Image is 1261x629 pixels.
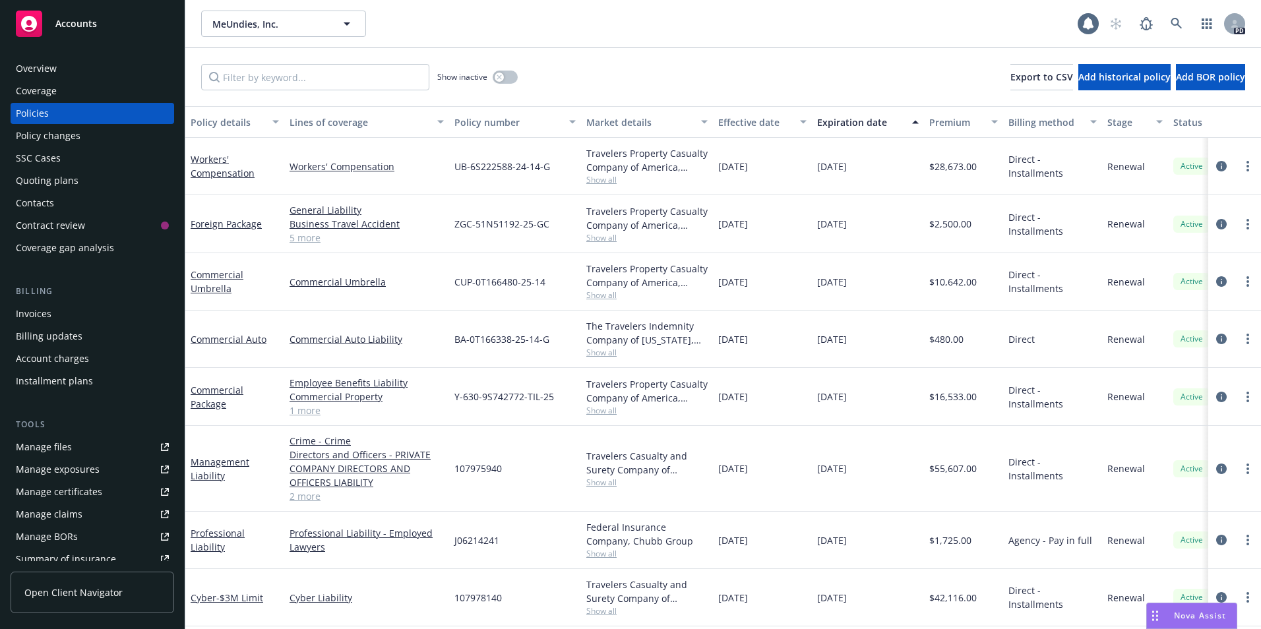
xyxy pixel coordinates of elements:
span: Show all [586,347,708,358]
div: Expiration date [817,115,904,129]
span: Active [1179,218,1205,230]
a: circleInformation [1214,532,1229,548]
span: 107975940 [454,462,502,475]
span: CUP-0T166480-25-14 [454,275,545,289]
span: [DATE] [817,390,847,404]
div: Coverage [16,80,57,102]
a: Workers' Compensation [290,160,444,173]
a: Manage BORs [11,526,174,547]
a: Commercial Package [191,384,243,410]
input: Filter by keyword... [201,64,429,90]
div: Summary of insurance [16,549,116,570]
span: Direct - Installments [1008,210,1097,238]
span: - $3M Limit [216,591,263,604]
a: Start snowing [1103,11,1129,37]
span: [DATE] [817,332,847,346]
a: more [1240,158,1256,174]
button: MeUndies, Inc. [201,11,366,37]
span: [DATE] [817,160,847,173]
a: Crime - Crime [290,434,444,448]
div: Installment plans [16,371,93,392]
span: [DATE] [718,462,748,475]
a: Contacts [11,193,174,214]
a: Workers' Compensation [191,153,255,179]
span: Active [1179,276,1205,287]
span: [DATE] [817,275,847,289]
span: Renewal [1107,591,1145,605]
span: [DATE] [718,217,748,231]
a: circleInformation [1214,589,1229,605]
span: Active [1179,534,1205,546]
span: Show all [586,232,708,243]
span: $2,500.00 [929,217,971,231]
a: more [1240,532,1256,548]
button: Premium [924,106,1003,138]
span: $10,642.00 [929,275,977,289]
a: Policy changes [11,125,174,146]
div: Manage files [16,436,72,458]
a: Commercial Auto [191,333,266,345]
a: Commercial Property [290,390,444,404]
a: Commercial Umbrella [191,268,243,295]
a: Manage files [11,436,174,458]
span: $55,607.00 [929,462,977,475]
span: Direct - Installments [1008,455,1097,483]
a: Commercial Auto Liability [290,332,444,346]
span: J06214241 [454,533,499,547]
div: Manage certificates [16,481,102,502]
div: Contract review [16,215,85,236]
a: Directors and Officers - PRIVATE COMPANY DIRECTORS AND OFFICERS LIABILITY [290,448,444,489]
span: Active [1179,591,1205,603]
span: Show all [586,605,708,616]
span: Renewal [1107,217,1145,231]
div: Lines of coverage [290,115,429,129]
a: Invoices [11,303,174,324]
span: Add historical policy [1078,71,1171,83]
a: Overview [11,58,174,79]
div: Effective date [718,115,792,129]
span: Renewal [1107,332,1145,346]
div: Travelers Property Casualty Company of America, Travelers Insurance [586,204,708,232]
a: circleInformation [1214,274,1229,289]
a: Contract review [11,215,174,236]
div: SSC Cases [16,148,61,169]
span: Direct - Installments [1008,268,1097,295]
div: Drag to move [1147,603,1163,628]
span: Show all [586,477,708,488]
span: Agency - Pay in full [1008,533,1092,547]
div: Account charges [16,348,89,369]
span: MeUndies, Inc. [212,17,326,31]
button: Stage [1102,106,1168,138]
button: Lines of coverage [284,106,449,138]
a: circleInformation [1214,331,1229,347]
div: Travelers Property Casualty Company of America, Travelers Insurance [586,377,708,405]
a: Quoting plans [11,170,174,191]
div: Policy changes [16,125,80,146]
div: Travelers Casualty and Surety Company of America, Travelers Insurance [586,449,708,477]
a: more [1240,389,1256,405]
button: Nova Assist [1146,603,1237,629]
a: Summary of insurance [11,549,174,570]
a: circleInformation [1214,461,1229,477]
a: Search [1163,11,1190,37]
a: Foreign Package [191,218,262,230]
span: Direct - Installments [1008,152,1097,180]
a: Manage claims [11,504,174,525]
div: Travelers Casualty and Surety Company of America, Travelers Insurance [586,578,708,605]
div: Federal Insurance Company, Chubb Group [586,520,708,548]
a: Cyber Liability [290,591,444,605]
span: Renewal [1107,275,1145,289]
span: Direct - Installments [1008,383,1097,411]
span: BA-0T166338-25-14-G [454,332,549,346]
a: Billing updates [11,326,174,347]
div: Invoices [16,303,51,324]
a: Cyber [191,591,263,604]
span: [DATE] [817,462,847,475]
span: Show all [586,405,708,416]
a: Business Travel Accident [290,217,444,231]
span: Y-630-9S742772-TIL-25 [454,390,554,404]
span: $480.00 [929,332,964,346]
span: [DATE] [817,533,847,547]
a: circleInformation [1214,216,1229,232]
span: Active [1179,160,1205,172]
